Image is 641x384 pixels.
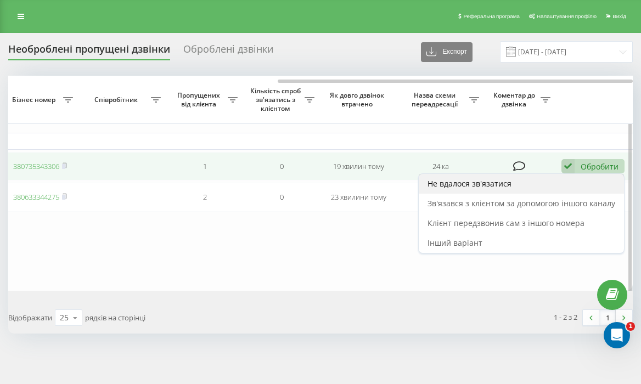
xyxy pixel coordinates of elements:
[249,87,305,112] span: Кількість спроб зв'язатись з клієнтом
[428,238,482,248] span: Інший варіант
[490,91,541,108] span: Коментар до дзвінка
[428,178,511,189] span: Не вдалося зв'язатися
[554,312,577,323] div: 1 - 2 з 2
[7,95,63,104] span: Бізнес номер
[85,313,145,323] span: рядків на сторінці
[428,198,615,208] span: Зв'язався з клієнтом за допомогою іншого каналу
[428,218,584,228] span: Клієнт передзвонив сам з іншого номера
[320,152,397,181] td: 19 хвилин тому
[329,91,388,108] span: Як довго дзвінок втрачено
[626,322,635,331] span: 1
[463,13,520,19] span: Реферальна програма
[604,322,630,348] iframe: Intercom live chat
[421,42,473,62] button: Експорт
[166,152,243,181] td: 1
[397,183,485,212] td: Yato24
[537,13,597,19] span: Налаштування профілю
[84,95,151,104] span: Співробітник
[13,161,59,171] a: 380735343306
[581,161,618,172] div: Обробити
[612,13,626,19] span: Вихід
[599,310,616,325] a: 1
[166,183,243,212] td: 2
[402,91,469,108] span: Назва схеми переадресації
[243,152,320,181] td: 0
[13,192,59,202] a: 380633344275
[8,43,170,60] div: Необроблені пропущені дзвінки
[8,313,52,323] span: Відображати
[60,312,69,323] div: 25
[320,183,397,212] td: 23 хвилини тому
[183,43,273,60] div: Оброблені дзвінки
[172,91,228,108] span: Пропущених від клієнта
[397,152,485,181] td: 24 ка
[243,183,320,212] td: 0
